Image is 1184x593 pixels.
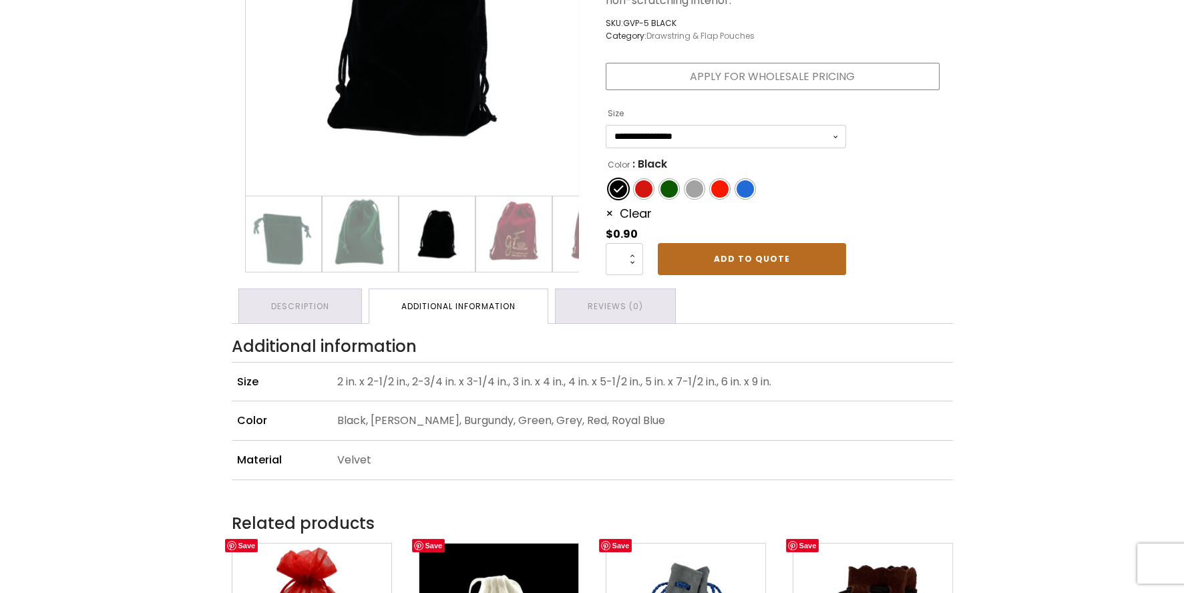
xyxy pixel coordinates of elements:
[608,154,630,176] label: Color
[553,196,628,272] img: Medium size velvet burgundy drawstring pouch.
[232,441,332,480] th: Material
[606,226,638,242] bdi: 0.90
[232,511,953,536] h2: Related products
[239,289,361,323] a: Description
[606,29,755,42] span: Category:
[606,205,652,222] a: Clear options
[232,337,953,357] h2: Additional information
[337,407,948,435] p: Black, [PERSON_NAME], Burgundy, Green, Grey, Red, Royal Blue
[369,289,548,323] a: Additional information
[476,196,552,272] img: Medium size velvet burgundy drawstring pouch with gold foil logo.
[623,17,676,29] span: GVP-5 BLACK
[556,289,675,323] a: Reviews (0)
[710,179,730,199] li: Red
[412,539,445,552] a: Save
[684,179,705,199] li: Grey
[606,226,613,242] span: $
[608,103,624,124] label: Size
[786,539,819,552] a: Save
[246,196,321,272] img: Small green velvet drawstring pouch.
[658,243,846,275] a: Add to Quote
[599,539,632,552] a: Save
[634,179,654,199] li: Burgundy
[606,17,755,29] span: SKU:
[232,401,332,441] th: Color
[323,196,398,272] img: Medium size green velvet drawstring bag.
[646,30,755,41] a: Drawstring & Flap Pouches
[337,446,948,474] p: Velvet
[659,179,679,199] li: Green
[735,179,755,199] li: Royal Blue
[606,176,846,202] ul: Color
[606,243,643,275] input: Product quantity
[232,362,332,401] th: Size
[225,539,258,552] a: Save
[606,63,940,91] a: Apply for Wholesale Pricing
[232,362,953,480] table: Product Details
[399,196,475,272] img: Medium size black velvet jewelry pouch.
[608,179,628,199] li: Black
[337,368,948,396] p: 2 in. x 2-1/2 in., 2-3/4 in. x 3-1/4 in., 3 in. x 4 in., 4 in. x 5-1/2 in., 5 in. x 7-1/2 in., 6 ...
[632,154,667,175] span: : Black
